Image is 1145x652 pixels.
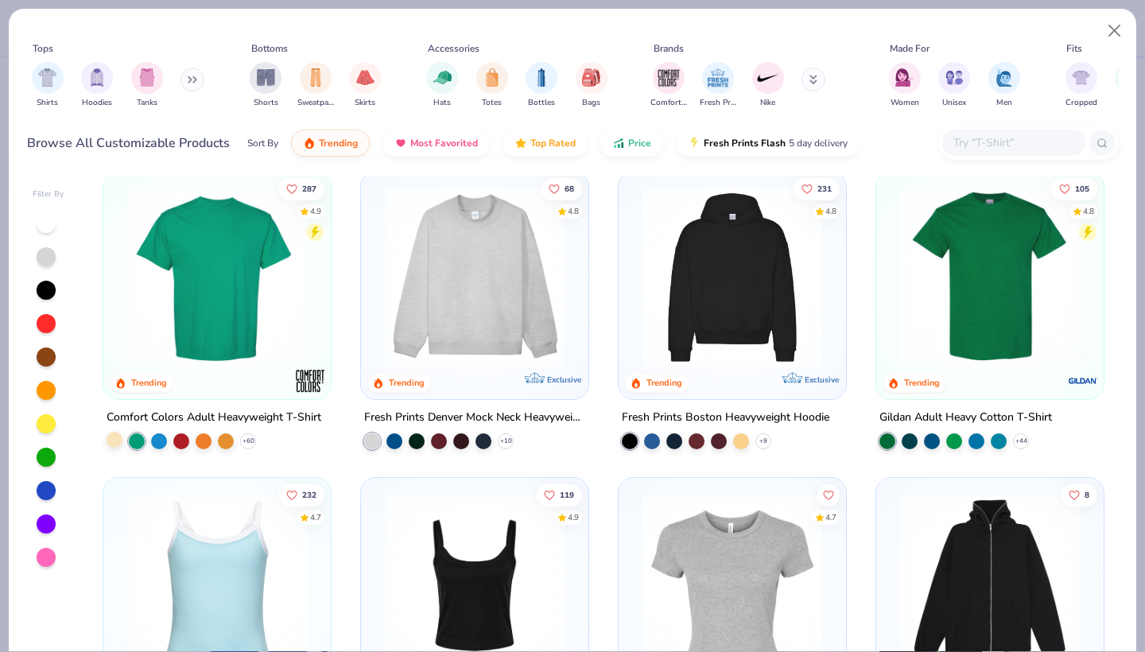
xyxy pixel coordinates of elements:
[988,62,1020,109] div: filter for Men
[560,491,574,499] span: 119
[426,62,458,109] button: filter button
[582,68,600,87] img: Bags Image
[700,62,736,109] button: filter button
[688,137,701,149] img: flash.gif
[303,491,317,499] span: 232
[582,97,600,109] span: Bags
[382,130,490,157] button: Most Favorited
[81,62,113,109] div: filter for Hoodies
[500,437,512,446] span: + 10
[700,97,736,109] span: Fresh Prints
[676,130,860,157] button: Fresh Prints Flash5 day delivery
[759,437,767,446] span: + 9
[1061,483,1097,506] button: Like
[635,188,830,367] img: 91acfc32-fd48-4d6b-bdad-a4c1a30ac3fc
[33,41,53,56] div: Tops
[756,66,780,90] img: Nike Image
[890,41,930,56] div: Made For
[891,97,919,109] span: Women
[622,408,829,428] div: Fresh Prints Boston Heavyweight Hoodie
[303,137,316,149] img: trending.gif
[996,97,1012,109] span: Men
[33,188,64,200] div: Filter By
[526,62,557,109] button: filter button
[251,41,288,56] div: Bottoms
[483,68,501,87] img: Totes Image
[307,68,324,87] img: Sweatpants Image
[657,66,681,90] img: Comfort Colors Image
[892,188,1088,367] img: db319196-8705-402d-8b46-62aaa07ed94f
[27,134,230,153] div: Browse All Customizable Products
[1083,205,1094,217] div: 4.8
[377,188,572,367] img: f5d85501-0dbb-4ee4-b115-c08fa3845d83
[81,62,113,109] button: filter button
[137,97,157,109] span: Tanks
[303,184,317,192] span: 287
[1065,62,1097,109] div: filter for Cropped
[349,62,381,109] button: filter button
[706,66,730,90] img: Fresh Prints Image
[119,188,315,367] img: b5f431e5-8683-45ac-91b3-92026a81384d
[514,137,527,149] img: TopRated.gif
[107,408,321,428] div: Comfort Colors Adult Heavyweight T-Shirt
[600,130,663,157] button: Price
[996,68,1013,87] img: Men Image
[789,134,848,153] span: 5 day delivery
[1085,491,1089,499] span: 8
[311,205,322,217] div: 4.9
[568,205,579,217] div: 4.8
[1066,365,1098,397] img: Gildan logo
[952,134,1074,152] input: Try "T-Shirt"
[294,365,326,397] img: Comfort Colors logo
[576,62,607,109] div: filter for Bags
[805,375,839,385] span: Exclusive
[528,97,555,109] span: Bottles
[825,205,836,217] div: 4.8
[410,137,478,149] span: Most Favorited
[1051,177,1097,200] button: Like
[1065,62,1097,109] button: filter button
[938,62,970,109] button: filter button
[760,97,775,109] span: Nike
[895,68,914,87] img: Women Image
[530,137,576,149] span: Top Rated
[938,62,970,109] div: filter for Unisex
[394,137,407,149] img: most_fav.gif
[82,97,112,109] span: Hoodies
[1072,68,1090,87] img: Cropped Image
[565,184,574,192] span: 68
[433,97,451,109] span: Hats
[291,130,370,157] button: Trending
[247,136,278,150] div: Sort By
[541,177,582,200] button: Like
[138,68,156,87] img: Tanks Image
[32,62,64,109] button: filter button
[752,62,784,109] button: filter button
[364,408,585,428] div: Fresh Prints Denver Mock Neck Heavyweight Sweatshirt
[654,41,684,56] div: Brands
[254,97,278,109] span: Shorts
[576,62,607,109] button: filter button
[433,68,452,87] img: Hats Image
[32,62,64,109] div: filter for Shirts
[243,437,254,446] span: + 60
[355,97,375,109] span: Skirts
[356,68,375,87] img: Skirts Image
[88,68,106,87] img: Hoodies Image
[825,511,836,523] div: 4.7
[628,137,651,149] span: Price
[311,511,322,523] div: 4.7
[428,41,479,56] div: Accessories
[319,137,358,149] span: Trending
[889,62,921,109] button: filter button
[650,62,687,109] div: filter for Comfort Colors
[1065,97,1097,109] span: Cropped
[650,62,687,109] button: filter button
[297,62,334,109] button: filter button
[700,62,736,109] div: filter for Fresh Prints
[526,62,557,109] div: filter for Bottles
[704,137,786,149] span: Fresh Prints Flash
[297,97,334,109] span: Sweatpants
[476,62,508,109] button: filter button
[1015,437,1027,446] span: + 44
